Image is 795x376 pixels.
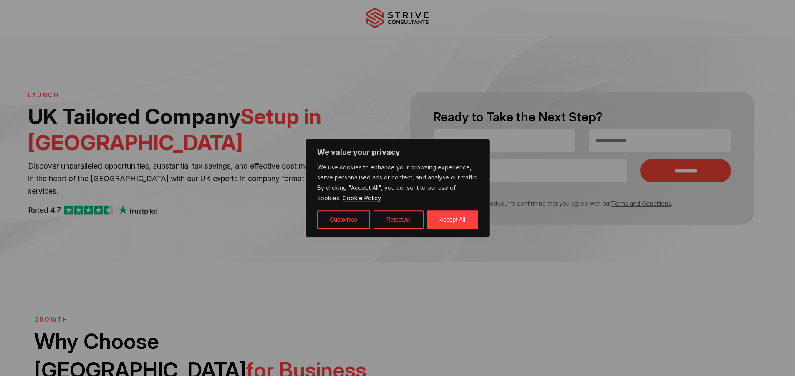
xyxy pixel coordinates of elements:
button: Customise [317,210,370,229]
p: We value your privacy [317,147,478,157]
button: Reject All [374,210,424,229]
p: We use cookies to enhance your browsing experience, serve personalised ads or content, and analys... [317,162,478,204]
a: Cookie Policy [342,194,381,202]
div: We value your privacy [306,139,490,238]
button: Accept All [427,210,478,229]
